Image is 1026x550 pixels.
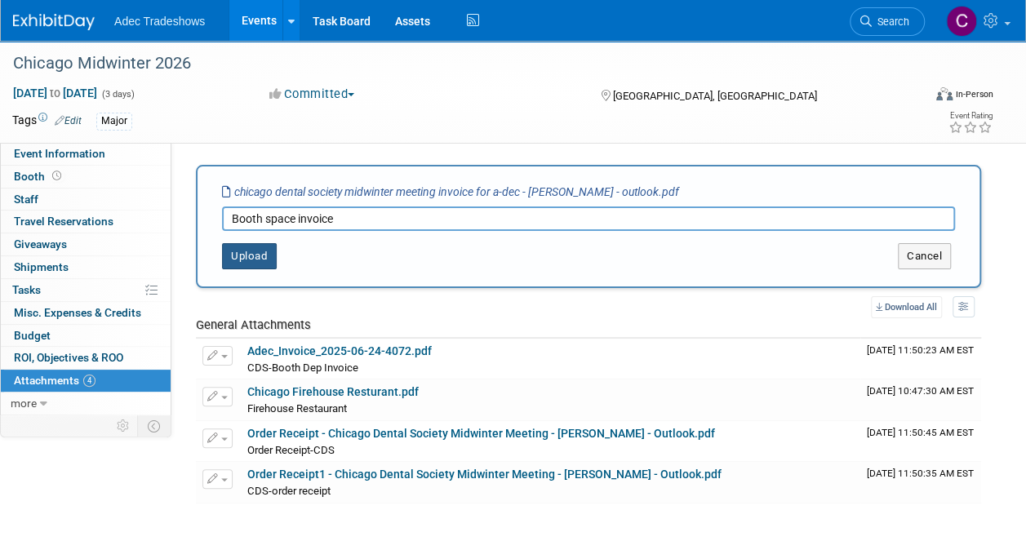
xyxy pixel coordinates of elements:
[222,185,679,198] i: chicago dental society midwinter meeting invoice for a-dec - [PERSON_NAME] - outlook.pdf
[1,347,171,369] a: ROI, Objectives & ROO
[247,361,358,374] span: CDS-Booth Dep Invoice
[247,402,347,415] span: Firehouse Restaurant
[196,317,311,332] span: General Attachments
[1,256,171,278] a: Shipments
[850,7,925,36] a: Search
[14,260,69,273] span: Shipments
[1,393,171,415] a: more
[247,344,432,357] a: Adec_Invoice_2025-06-24-4072.pdf
[264,86,361,103] button: Committed
[860,379,981,420] td: Upload Timestamp
[867,427,974,438] span: Upload Timestamp
[1,143,171,165] a: Event Information
[1,279,171,301] a: Tasks
[14,215,113,228] span: Travel Reservations
[946,6,977,37] img: Carol Schmidlin
[14,351,123,364] span: ROI, Objectives & ROO
[83,375,95,387] span: 4
[247,468,722,481] a: Order Receipt1 - Chicago Dental Society Midwinter Meeting - [PERSON_NAME] - Outlook.pdf
[1,166,171,188] a: Booth
[49,170,64,182] span: Booth not reserved yet
[1,370,171,392] a: Attachments4
[14,329,51,342] span: Budget
[7,49,909,78] div: Chicago Midwinter 2026
[247,427,715,440] a: Order Receipt - Chicago Dental Society Midwinter Meeting - [PERSON_NAME] - Outlook.pdf
[96,113,132,130] div: Major
[222,243,277,269] button: Upload
[138,415,171,437] td: Toggle Event Tabs
[14,374,95,387] span: Attachments
[613,90,817,102] span: [GEOGRAPHIC_DATA], [GEOGRAPHIC_DATA]
[109,415,138,437] td: Personalize Event Tab Strip
[1,233,171,255] a: Giveaways
[114,15,205,28] span: Adec Tradeshows
[898,243,951,269] button: Cancel
[13,14,95,30] img: ExhibitDay
[222,206,955,231] input: Enter description
[948,112,993,120] div: Event Rating
[100,89,135,100] span: (3 days)
[14,147,105,160] span: Event Information
[14,193,38,206] span: Staff
[14,237,67,251] span: Giveaways
[936,87,953,100] img: Format-Inperson.png
[871,296,942,318] a: Download All
[860,462,981,503] td: Upload Timestamp
[12,112,82,131] td: Tags
[851,85,993,109] div: Event Format
[247,385,419,398] a: Chicago Firehouse Resturant.pdf
[47,86,63,100] span: to
[872,16,909,28] span: Search
[55,115,82,126] a: Edit
[1,211,171,233] a: Travel Reservations
[867,385,974,397] span: Upload Timestamp
[860,339,981,379] td: Upload Timestamp
[14,306,141,319] span: Misc. Expenses & Credits
[247,444,335,456] span: Order Receipt-CDS
[1,325,171,347] a: Budget
[1,189,171,211] a: Staff
[12,86,98,100] span: [DATE] [DATE]
[867,344,974,356] span: Upload Timestamp
[867,468,974,479] span: Upload Timestamp
[1,302,171,324] a: Misc. Expenses & Credits
[12,283,41,296] span: Tasks
[14,170,64,183] span: Booth
[11,397,37,410] span: more
[955,88,993,100] div: In-Person
[860,421,981,462] td: Upload Timestamp
[247,485,331,497] span: CDS-order receipt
